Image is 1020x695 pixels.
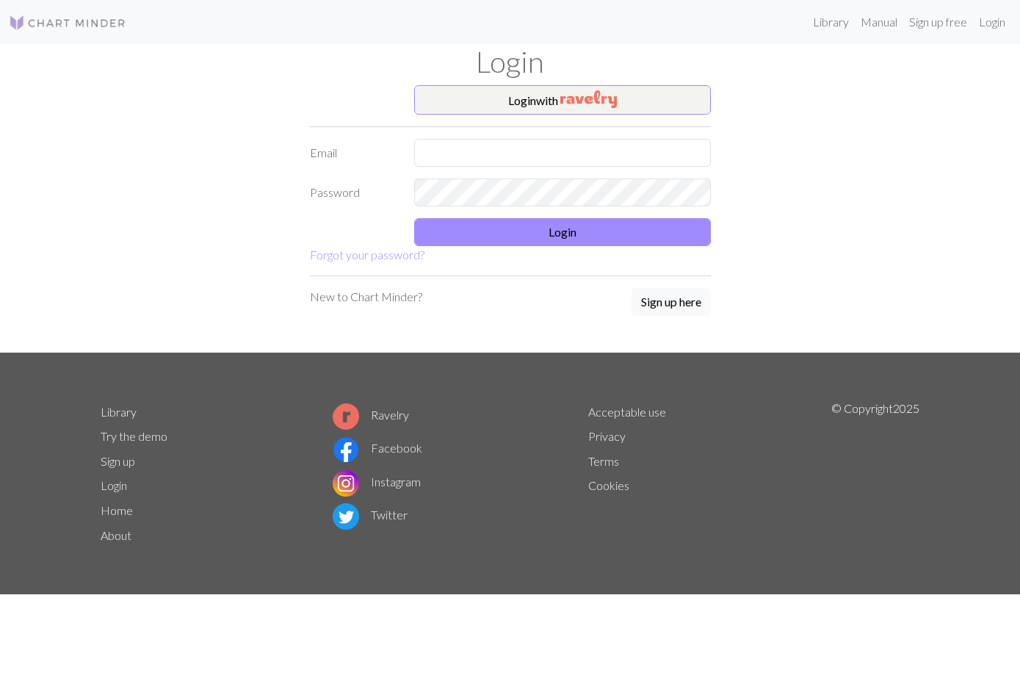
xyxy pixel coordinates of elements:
a: Forgot your password? [310,248,424,262]
h1: Login [92,44,929,79]
img: Instagram logo [333,470,359,497]
img: Logo [9,14,126,32]
p: © Copyright 2025 [831,400,919,548]
a: Terms [588,454,619,468]
a: Manual [855,7,903,37]
button: Loginwith [414,85,711,115]
label: Password [301,179,406,206]
a: Ravelry [333,408,409,422]
a: Instagram [333,475,421,489]
a: Home [101,503,133,517]
a: Login [101,478,127,492]
a: Sign up [101,454,135,468]
a: Acceptable use [588,405,666,419]
button: Login [414,218,711,246]
a: Try the demo [101,429,167,443]
img: Facebook logo [333,436,359,463]
a: Privacy [588,429,626,443]
a: Sign up here [632,288,711,317]
a: Login [973,7,1011,37]
a: Twitter [333,508,408,522]
a: Library [101,405,137,419]
img: Ravelry logo [333,403,359,430]
label: Email [301,139,406,167]
p: New to Chart Minder? [310,288,422,306]
a: About [101,528,131,542]
a: Sign up free [903,7,973,37]
a: Facebook [333,441,422,455]
img: Twitter logo [333,503,359,530]
img: Ravelry [560,90,617,108]
button: Sign up here [632,288,711,316]
a: Library [807,7,855,37]
a: Cookies [588,478,629,492]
